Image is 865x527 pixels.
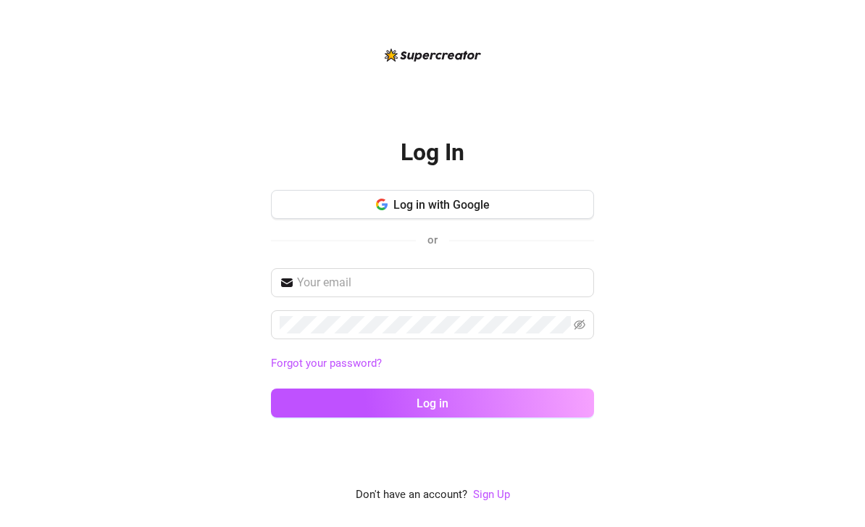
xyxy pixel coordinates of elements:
span: Log in [417,397,448,410]
span: Don't have an account? [356,486,467,504]
button: Log in with Google [271,190,594,219]
a: Forgot your password? [271,357,382,370]
button: Log in [271,389,594,418]
a: Sign Up [473,488,510,501]
span: eye-invisible [574,319,585,331]
a: Sign Up [473,486,510,504]
span: or [427,233,438,246]
h2: Log In [401,138,464,167]
input: Your email [297,274,585,291]
a: Forgot your password? [271,355,594,373]
span: Log in with Google [393,198,490,212]
img: logo-BBDzfeDw.svg [385,49,481,62]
